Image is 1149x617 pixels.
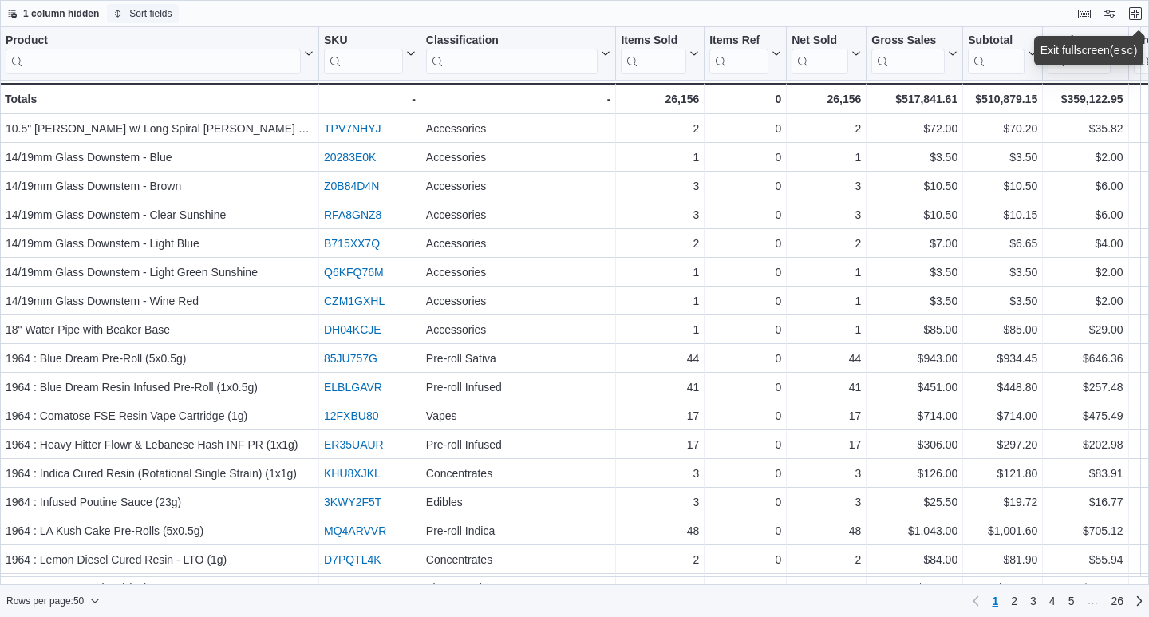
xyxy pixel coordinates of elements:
div: 3 [792,205,861,224]
div: 3 [621,205,699,224]
div: 1 [792,148,861,167]
span: 4 [1049,593,1056,609]
div: $2.00 [1048,291,1123,310]
div: $3.50 [968,291,1037,310]
div: $84.00 [871,550,958,569]
div: $25.50 [871,492,958,512]
div: $3.50 [871,148,958,167]
div: 5 [621,579,699,598]
div: 0 [709,464,781,483]
a: ER35UAUR [324,438,384,451]
div: Flower Sativa [426,579,611,598]
div: Items Sold [621,34,686,74]
div: 14/19mm Glass Downstem - Light Green Sunshine [6,263,314,282]
div: 2 [621,234,699,253]
div: $10.50 [968,176,1037,196]
a: WRUZU5CQ [324,582,389,595]
div: Items Ref [709,34,768,49]
a: ELBLGAVR [324,381,382,394]
div: $29.00 [1048,320,1123,339]
div: 2 [792,234,861,253]
div: Pre-roll Infused [426,435,611,454]
div: Exit fullscreen ( ) [1040,42,1138,59]
div: 1964 : Indica Cured Resin (Rotational Single Strain) (1x1g) [6,464,314,483]
div: 0 [709,579,781,598]
div: $510,879.15 [968,89,1037,109]
button: Total Cost [1048,34,1123,74]
div: - [426,89,611,109]
div: Pre-roll Indica [426,521,611,540]
div: Net Sold [792,34,848,49]
div: 2 [792,119,861,138]
button: Exit fullscreen [1126,4,1145,23]
ul: Pagination for preceding grid [985,588,1130,614]
div: 44 [621,349,699,368]
div: 0 [709,89,781,109]
div: 0 [709,406,781,425]
div: 1 [621,148,699,167]
button: Sort fields [107,4,178,23]
div: Concentrates [426,464,611,483]
li: Skipping pages 6 to 25 [1080,594,1104,613]
div: 48 [792,521,861,540]
button: 1 column hidden [1,4,105,23]
div: 17 [792,435,861,454]
div: 3 [792,492,861,512]
a: Page 4 of 26 [1043,588,1062,614]
div: 0 [709,492,781,512]
div: $257.48 [1048,378,1123,397]
div: $2.00 [1048,263,1123,282]
div: Total Cost [1048,34,1110,74]
div: Accessories [426,205,611,224]
div: Accessories [426,263,611,282]
button: Classification [426,34,611,74]
span: 26 [1111,593,1123,609]
div: 1964 : Blue Dream Resin Infused Pre-Roll (1x0.5g) [6,378,314,397]
div: Product [6,34,301,74]
div: Accessories [426,176,611,196]
div: $6.00 [1048,176,1123,196]
div: Accessories [426,320,611,339]
div: $6.00 [1048,205,1123,224]
div: $517,841.61 [871,89,958,109]
div: $83.91 [1048,464,1123,483]
div: Total Cost [1048,34,1110,49]
a: B715XX7Q [324,237,380,250]
a: KHU8XJKL [324,467,381,480]
div: 5 [792,579,861,598]
div: 44 [792,349,861,368]
a: TPV7NHYJ [324,122,381,135]
div: 3 [621,176,699,196]
span: 1 [992,593,998,609]
div: 10.5" [PERSON_NAME] w/ Long Spiral [PERSON_NAME] Shire Pipe - [GEOGRAPHIC_DATA] [6,119,314,138]
span: Sort fields [129,7,172,20]
div: 14/19mm Glass Downstem - Blue [6,148,314,167]
div: 48 [621,521,699,540]
div: $7.00 [871,234,958,253]
span: Rows per page : 50 [6,595,84,607]
div: $297.20 [968,435,1037,454]
button: SKU [324,34,416,74]
div: 1964 : LA Kush Cake Pre-Rolls (5x0.5g) [6,521,314,540]
a: Page 26 of 26 [1104,588,1130,614]
div: 3 [621,492,699,512]
a: CZM1GXHL [324,295,385,307]
div: Subtotal [968,34,1025,49]
div: 1964 : Ny Lemon Diesel (7g) [6,579,314,598]
div: $19.72 [968,492,1037,512]
div: 1964 : Comatose FSE Resin Vape Cartridge (1g) [6,406,314,425]
div: $705.12 [1048,521,1123,540]
a: 85JU757G [324,352,377,365]
div: 14/19mm Glass Downstem - Clear Sunshine [6,205,314,224]
div: $10.50 [871,176,958,196]
div: $2.00 [1048,148,1123,167]
div: Accessories [426,234,611,253]
div: SKU [324,34,403,49]
div: 0 [709,435,781,454]
div: Net Sold [792,34,848,74]
div: Items Sold [621,34,686,49]
button: Net Sold [792,34,861,74]
button: Page 1 of 26 [985,588,1005,614]
div: 0 [709,119,781,138]
button: Keyboard shortcuts [1075,4,1094,23]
